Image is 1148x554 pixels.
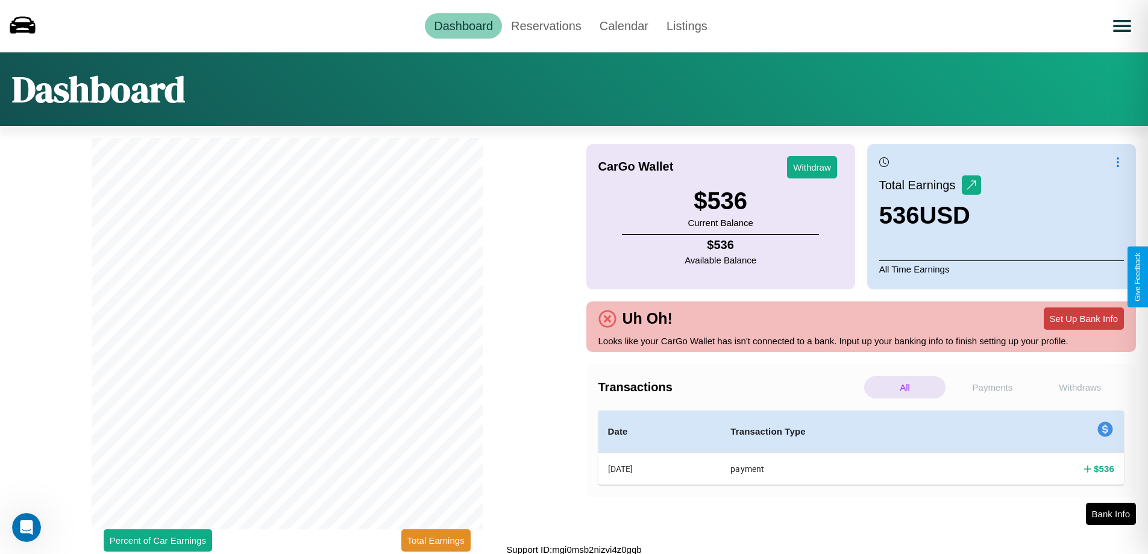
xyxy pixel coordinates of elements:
[879,260,1124,277] p: All Time Earnings
[688,187,753,215] h3: $ 536
[104,529,212,552] button: Percent of Car Earnings
[879,174,962,196] p: Total Earnings
[1044,307,1124,330] button: Set Up Bank Info
[1105,9,1139,43] button: Open menu
[879,202,981,229] h3: 536 USD
[688,215,753,231] p: Current Balance
[591,13,657,39] a: Calendar
[1094,462,1114,475] h4: $ 536
[401,529,471,552] button: Total Earnings
[657,13,717,39] a: Listings
[598,380,861,394] h4: Transactions
[721,453,981,485] th: payment
[730,424,971,439] h4: Transaction Type
[425,13,502,39] a: Dashboard
[1086,503,1136,525] button: Bank Info
[616,310,679,327] h4: Uh Oh!
[952,376,1033,398] p: Payments
[685,238,756,252] h4: $ 536
[502,13,591,39] a: Reservations
[864,376,946,398] p: All
[598,453,721,485] th: [DATE]
[598,411,1124,485] table: simple table
[1040,376,1121,398] p: Withdraws
[608,424,712,439] h4: Date
[1134,253,1142,301] div: Give Feedback
[598,333,1124,349] p: Looks like your CarGo Wallet has isn't connected to a bank. Input up your banking info to finish ...
[787,156,837,178] button: Withdraw
[12,513,41,542] iframe: Intercom live chat
[598,160,674,174] h4: CarGo Wallet
[685,252,756,268] p: Available Balance
[12,65,185,114] h1: Dashboard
